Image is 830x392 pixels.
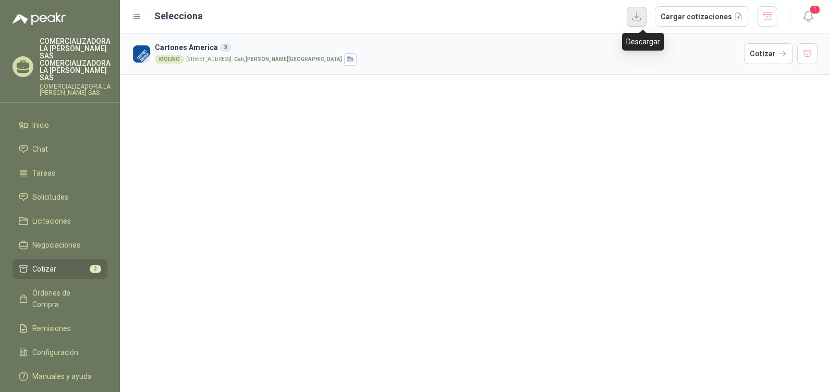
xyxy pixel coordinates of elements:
span: Configuración [32,347,78,358]
a: Licitaciones [13,211,107,231]
span: Licitaciones [32,215,71,227]
span: Remisiones [32,323,71,334]
a: Chat [13,139,107,159]
img: Logo peakr [13,13,66,25]
a: Solicitudes [13,187,107,207]
span: Cotizar [32,263,56,275]
strong: Cali , [PERSON_NAME][GEOGRAPHIC_DATA] [234,56,342,62]
span: Tareas [32,167,55,179]
a: Manuales y ayuda [13,366,107,386]
a: Remisiones [13,318,107,338]
div: Descargar [622,33,664,51]
span: Manuales y ayuda [32,371,92,382]
div: MOLINO [155,55,184,64]
button: 1 [799,7,817,26]
a: Configuración [13,342,107,362]
span: Negociaciones [32,239,80,251]
div: 3 [220,43,231,52]
span: Solicitudes [32,191,68,203]
img: Company Logo [132,45,151,63]
a: Negociaciones [13,235,107,255]
button: Cotizar [744,43,793,64]
p: COMERCIALIZADORA LA [PERSON_NAME] SAS [40,83,111,96]
span: Órdenes de Compra [32,287,97,310]
span: 1 [809,5,821,15]
button: Cargar cotizaciones [655,6,749,27]
span: Chat [32,143,48,155]
a: Órdenes de Compra [13,283,107,314]
p: COMERCIALIZADORA LA [PERSON_NAME] SAS COMERCIALIZADORA LA [PERSON_NAME] SAS [40,38,111,81]
a: Cotizar3 [13,259,107,279]
a: Inicio [13,115,107,135]
p: [STREET_ADDRESS] - [186,57,342,62]
a: Tareas [13,163,107,183]
span: 3 [90,265,101,273]
span: Inicio [32,119,49,131]
h2: Selecciona [154,9,203,23]
h3: Cartones America [155,42,740,53]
